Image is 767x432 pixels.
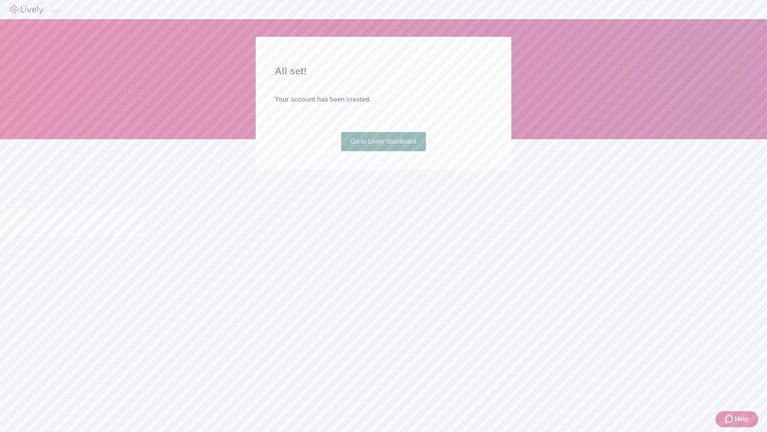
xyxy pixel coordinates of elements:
[10,5,43,14] img: Lively
[275,64,492,78] h2: All set!
[715,411,758,427] button: Zendesk support iconHelp
[53,10,59,12] button: Log out
[725,414,735,424] svg: Zendesk support icon
[735,414,749,424] span: Help
[341,132,426,151] a: Go to Lively dashboard
[275,95,492,104] h4: Your account has been created.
